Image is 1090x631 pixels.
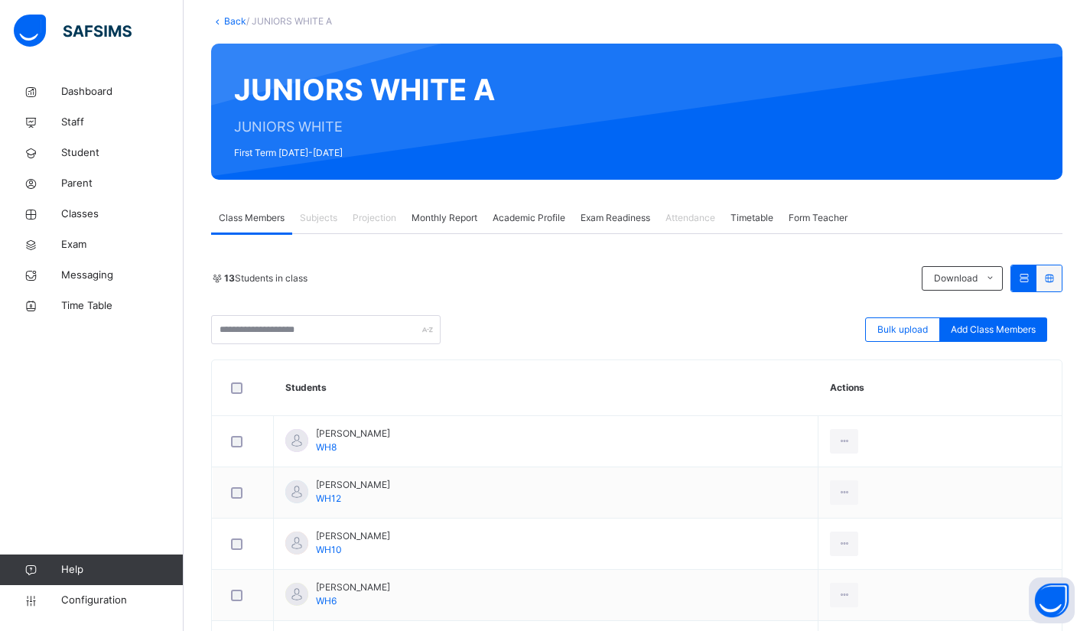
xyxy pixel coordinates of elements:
button: Open asap [1029,577,1075,623]
span: Student [61,145,184,161]
span: Students in class [224,272,307,285]
span: Projection [353,211,396,225]
img: safsims [14,15,132,47]
span: Dashboard [61,84,184,99]
span: [PERSON_NAME] [316,581,390,594]
span: Exam [61,237,184,252]
span: Time Table [61,298,184,314]
span: Timetable [730,211,773,225]
span: WH6 [316,595,337,607]
span: Class Members [219,211,285,225]
b: 13 [224,272,235,284]
span: WH12 [316,493,341,504]
span: Subjects [300,211,337,225]
span: [PERSON_NAME] [316,478,390,492]
th: Actions [818,360,1062,416]
span: WH10 [316,544,342,555]
span: [PERSON_NAME] [316,529,390,543]
span: Staff [61,115,184,130]
span: Bulk upload [877,323,928,337]
span: Download [934,272,978,285]
span: Configuration [61,593,183,608]
span: Exam Readiness [581,211,650,225]
span: Academic Profile [493,211,565,225]
span: WH8 [316,441,337,453]
span: Parent [61,176,184,191]
span: Add Class Members [951,323,1036,337]
th: Students [274,360,818,416]
span: Messaging [61,268,184,283]
a: Back [224,15,246,27]
span: [PERSON_NAME] [316,427,390,441]
span: Help [61,562,183,577]
span: Attendance [665,211,715,225]
span: Classes [61,207,184,222]
span: Monthly Report [412,211,477,225]
span: Form Teacher [789,211,848,225]
span: / JUNIORS WHITE A [246,15,332,27]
